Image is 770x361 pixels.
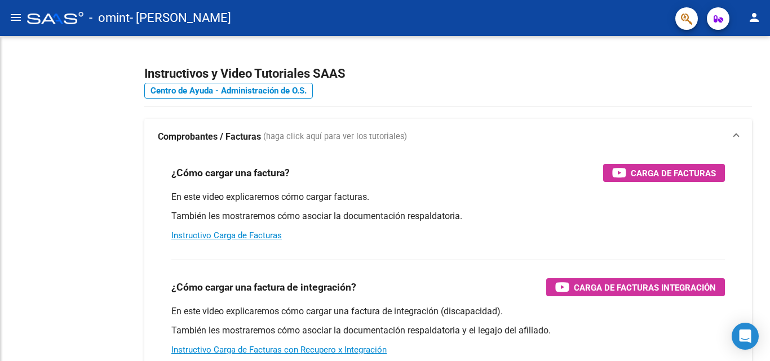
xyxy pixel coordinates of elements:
strong: Comprobantes / Facturas [158,131,261,143]
h3: ¿Cómo cargar una factura? [171,165,290,181]
h2: Instructivos y Video Tutoriales SAAS [144,63,752,84]
a: Centro de Ayuda - Administración de O.S. [144,83,313,99]
span: Carga de Facturas Integración [574,280,716,295]
mat-expansion-panel-header: Comprobantes / Facturas (haga click aquí para ver los tutoriales) [144,119,752,155]
div: Open Intercom Messenger [732,323,759,350]
button: Carga de Facturas Integración [546,278,725,296]
mat-icon: person [747,11,761,24]
span: (haga click aquí para ver los tutoriales) [263,131,407,143]
p: En este video explicaremos cómo cargar facturas. [171,191,725,203]
a: Instructivo Carga de Facturas [171,230,282,240]
span: - omint [89,6,130,30]
mat-icon: menu [9,11,23,24]
p: También les mostraremos cómo asociar la documentación respaldatoria y el legajo del afiliado. [171,324,725,337]
span: - [PERSON_NAME] [130,6,231,30]
span: Carga de Facturas [631,166,716,180]
a: Instructivo Carga de Facturas con Recupero x Integración [171,345,387,355]
h3: ¿Cómo cargar una factura de integración? [171,279,356,295]
p: En este video explicaremos cómo cargar una factura de integración (discapacidad). [171,305,725,318]
p: También les mostraremos cómo asociar la documentación respaldatoria. [171,210,725,222]
button: Carga de Facturas [603,164,725,182]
